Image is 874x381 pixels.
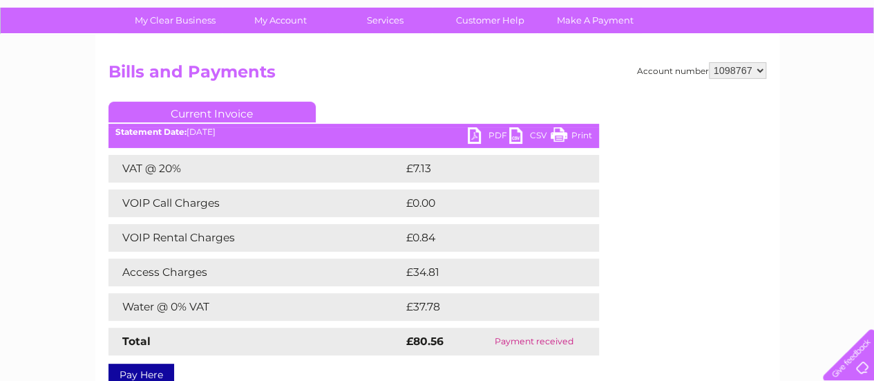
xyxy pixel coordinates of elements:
td: £0.84 [403,224,567,252]
a: Telecoms [704,59,745,69]
a: Blog [754,59,774,69]
a: PDF [468,127,509,147]
td: £37.78 [403,293,571,321]
td: £0.00 [403,189,567,217]
b: Statement Date: [115,127,187,137]
a: Water [631,59,657,69]
h2: Bills and Payments [108,62,766,89]
td: Access Charges [108,259,403,286]
img: logo.png [30,36,101,78]
div: Account number [637,62,766,79]
a: Services [328,8,442,33]
a: CSV [509,127,551,147]
strong: £80.56 [406,335,444,348]
a: Customer Help [433,8,547,33]
div: Clear Business is a trading name of Verastar Limited (registered in [GEOGRAPHIC_DATA] No. 3667643... [111,8,764,67]
td: Water @ 0% VAT [108,293,403,321]
strong: Total [122,335,151,348]
td: VAT @ 20% [108,155,403,183]
a: Energy [665,59,696,69]
td: VOIP Rental Charges [108,224,403,252]
a: 0333 014 3131 [614,7,709,24]
a: My Account [223,8,337,33]
td: £7.13 [403,155,564,183]
td: Payment received [469,328,598,355]
a: Make A Payment [538,8,652,33]
a: My Clear Business [118,8,232,33]
div: [DATE] [108,127,599,137]
td: £34.81 [403,259,570,286]
a: Print [551,127,592,147]
a: Contact [782,59,816,69]
a: Log out [828,59,861,69]
a: Current Invoice [108,102,316,122]
td: VOIP Call Charges [108,189,403,217]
